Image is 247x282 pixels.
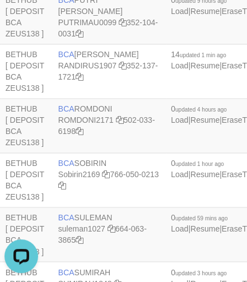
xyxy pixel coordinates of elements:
span: BCA [58,159,74,168]
a: Resume [190,224,220,233]
a: Copy 6640633865 to clipboard [76,235,83,244]
span: BCA [58,104,74,113]
a: Resume [190,170,220,179]
td: BETHUB [ DEPOSIT BCA ZEUS138 ] [1,207,54,262]
a: Load [171,7,188,16]
td: [PERSON_NAME] 352-137-1721 [54,44,166,99]
a: ROMDONI2171 [58,115,114,124]
a: Resume [190,7,220,16]
td: SOBIRIN 766-050-0213 [54,153,166,207]
span: 0 [171,159,224,168]
a: Load [171,224,188,233]
a: Copy 3521040031 to clipboard [76,29,83,38]
td: ROMDONI 502-033-6198 [54,99,166,153]
a: Copy Sobirin2169 to clipboard [102,170,110,179]
td: BETHUB [ DEPOSIT BCA ZEUS138 ] [1,153,54,207]
td: SULEMAN 664-063-3865 [54,207,166,262]
span: updated 3 hours ago [175,270,227,276]
a: Copy 3521371721 to clipboard [76,72,83,81]
span: 14 [171,50,226,59]
span: 0 [171,104,227,113]
span: 0 [171,213,227,222]
a: Resume [190,115,220,124]
a: Sobirin2169 [58,170,100,179]
a: Copy RANDIRUS1907 to clipboard [119,61,127,70]
a: Copy suleman1027 to clipboard [108,224,115,233]
span: BCA [58,267,74,276]
a: PUTRIMAU0099 [58,18,116,27]
td: BETHUB [ DEPOSIT BCA ZEUS138 ] [1,99,54,153]
span: 0 [171,267,227,276]
a: Load [171,115,188,124]
span: updated 59 mins ago [175,215,227,221]
a: Resume [190,61,220,70]
a: suleman1027 [58,224,105,233]
a: Load [171,61,188,70]
a: Copy 7660500213 to clipboard [58,181,66,190]
a: Copy ROMDONI2171 to clipboard [115,115,123,124]
span: updated 1 min ago [180,52,226,58]
a: Load [171,170,188,179]
td: BETHUB [ DEPOSIT BCA ZEUS138 ] [1,44,54,99]
span: BCA [58,50,74,59]
a: Copy 5020336198 to clipboard [76,127,83,136]
span: updated 1 hour ago [175,161,224,167]
a: RANDIRUS1907 [58,61,116,70]
span: BCA [58,213,74,222]
span: updated 4 hours ago [175,107,227,113]
button: Open LiveChat chat widget [4,4,38,38]
a: Copy PUTRIMAU0099 to clipboard [119,18,127,27]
